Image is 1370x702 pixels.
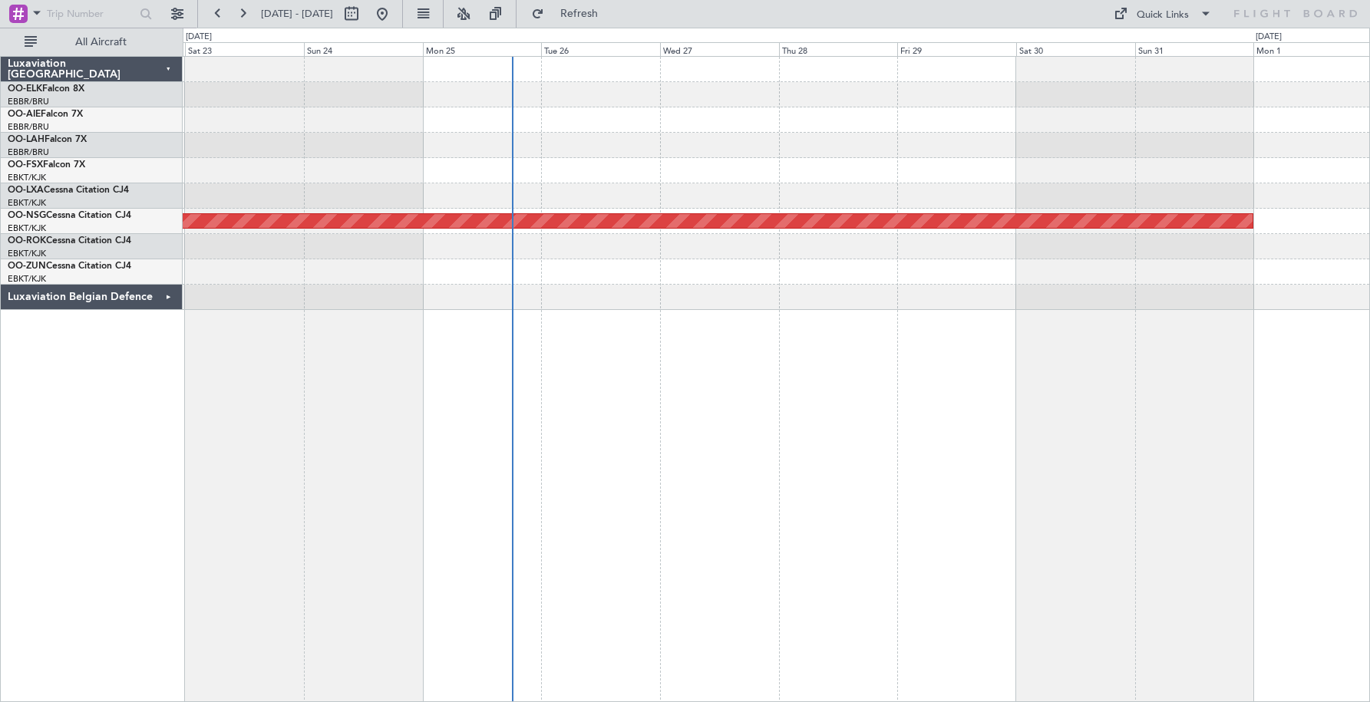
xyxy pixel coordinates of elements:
div: Sun 31 [1135,42,1254,56]
div: Thu 28 [779,42,898,56]
a: EBKT/KJK [8,197,46,209]
button: Refresh [524,2,616,26]
div: Tue 26 [541,42,660,56]
div: [DATE] [1256,31,1282,44]
a: OO-ELKFalcon 8X [8,84,84,94]
a: EBBR/BRU [8,147,49,158]
a: OO-LAHFalcon 7X [8,135,87,144]
a: EBBR/BRU [8,96,49,107]
a: EBBR/BRU [8,121,49,133]
span: OO-AIE [8,110,41,119]
a: OO-ZUNCessna Citation CJ4 [8,262,131,271]
div: Mon 25 [423,42,542,56]
span: OO-NSG [8,211,46,220]
span: OO-LXA [8,186,44,195]
div: [DATE] [186,31,212,44]
div: Quick Links [1137,8,1189,23]
a: OO-FSXFalcon 7X [8,160,85,170]
div: Sun 24 [304,42,423,56]
a: EBKT/KJK [8,248,46,259]
button: Quick Links [1106,2,1220,26]
div: Fri 29 [897,42,1016,56]
div: Wed 27 [660,42,779,56]
div: Sat 23 [185,42,304,56]
button: All Aircraft [17,30,167,54]
div: Sat 30 [1016,42,1135,56]
span: OO-ROK [8,236,46,246]
a: OO-AIEFalcon 7X [8,110,83,119]
span: OO-FSX [8,160,43,170]
a: OO-LXACessna Citation CJ4 [8,186,129,195]
span: [DATE] - [DATE] [261,7,333,21]
a: OO-ROKCessna Citation CJ4 [8,236,131,246]
span: Refresh [547,8,612,19]
a: EBKT/KJK [8,273,46,285]
span: OO-ELK [8,84,42,94]
span: OO-ZUN [8,262,46,271]
span: All Aircraft [40,37,162,48]
input: Trip Number [47,2,135,25]
a: EBKT/KJK [8,222,46,234]
a: EBKT/KJK [8,172,46,183]
span: OO-LAH [8,135,45,144]
a: OO-NSGCessna Citation CJ4 [8,211,131,220]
